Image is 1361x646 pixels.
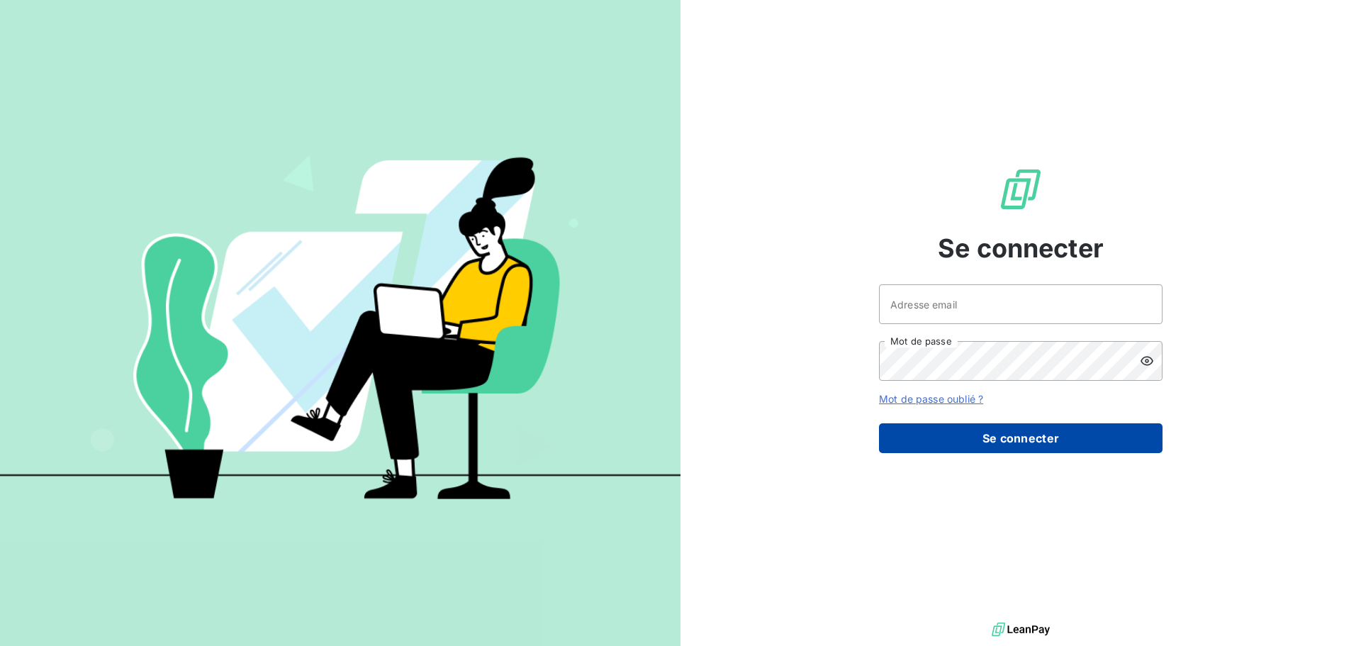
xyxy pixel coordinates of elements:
[879,284,1163,324] input: placeholder
[998,167,1043,212] img: Logo LeanPay
[879,393,983,405] a: Mot de passe oublié ?
[879,423,1163,453] button: Se connecter
[938,229,1104,267] span: Se connecter
[992,619,1050,640] img: logo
